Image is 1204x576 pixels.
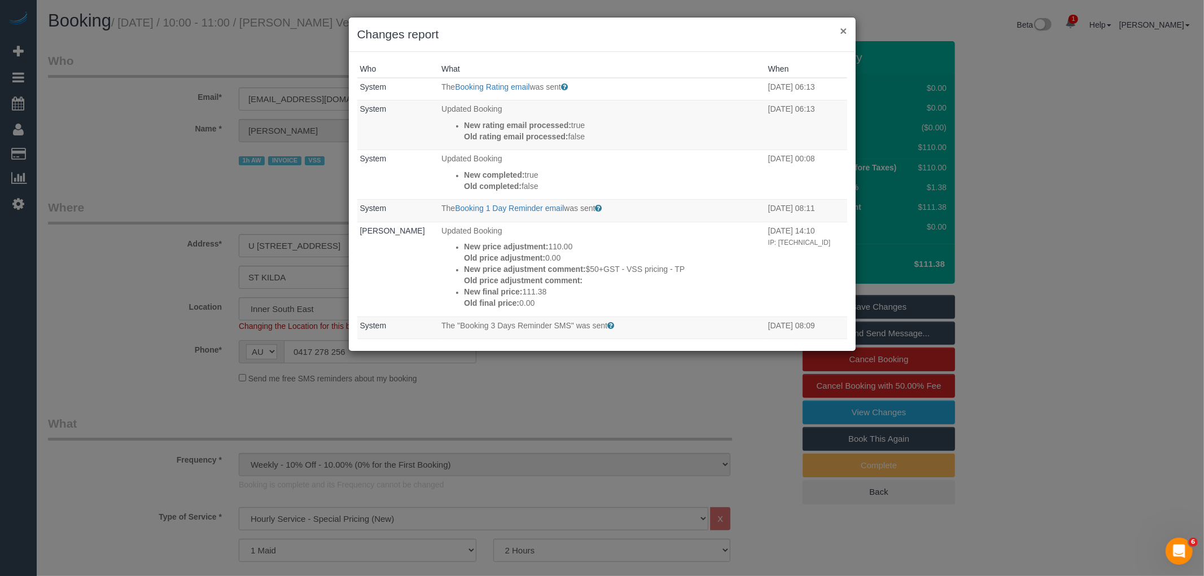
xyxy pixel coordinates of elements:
a: System [360,154,387,163]
strong: New rating email processed: [464,121,571,130]
a: Booking Rating email [455,82,529,91]
span: The [441,204,455,213]
span: was sent [564,204,595,213]
a: System [360,321,387,330]
p: 111.38 [464,286,763,297]
td: What [439,150,765,200]
td: When [765,100,847,150]
sui-modal: Changes report [349,17,856,351]
th: When [765,60,847,78]
p: true [464,169,763,181]
td: Who [357,100,439,150]
td: When [765,222,847,316]
button: × [840,25,847,37]
strong: Old rating email processed: [464,132,568,141]
a: System [360,204,387,213]
p: false [464,131,763,142]
td: Who [357,150,439,200]
td: What [439,339,765,362]
p: 0.00 [464,252,763,263]
strong: New price adjustment comment: [464,265,586,274]
td: When [765,200,847,222]
td: Who [357,222,439,316]
a: Booking 1 Day Reminder email [455,204,564,213]
td: What [439,222,765,316]
p: 110.00 [464,241,763,252]
strong: New final price: [464,287,522,296]
strong: New completed: [464,170,524,179]
strong: Old completed: [464,182,522,191]
a: System [360,104,387,113]
strong: New price adjustment: [464,242,548,251]
span: was sent [530,82,561,91]
td: What [439,316,765,339]
strong: Old final price: [464,298,519,307]
td: What [439,100,765,150]
span: Updated Booking [441,154,502,163]
a: System [360,82,387,91]
span: The "Booking 3 Days Reminder SMS" was sent [441,321,607,330]
strong: Old price adjustment comment: [464,276,583,285]
td: When [765,78,847,100]
p: 0.00 [464,297,763,309]
td: When [765,316,847,339]
td: Who [357,200,439,222]
span: Updated Booking [441,104,502,113]
td: Who [357,339,439,362]
span: 6 [1189,538,1198,547]
td: When [765,150,847,200]
td: Who [357,78,439,100]
iframe: Intercom live chat [1166,538,1193,565]
p: $50+GST - VSS pricing - TP [464,263,763,275]
span: The [441,82,455,91]
strong: Old price adjustment: [464,253,545,262]
th: What [439,60,765,78]
small: IP: [TECHNICAL_ID] [768,239,830,247]
td: What [439,78,765,100]
p: true [464,120,763,131]
span: Updated Booking [441,226,502,235]
th: Who [357,60,439,78]
p: false [464,181,763,192]
td: Who [357,316,439,339]
td: What [439,200,765,222]
td: When [765,339,847,362]
h3: Changes report [357,26,847,43]
a: [PERSON_NAME] [360,226,425,235]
